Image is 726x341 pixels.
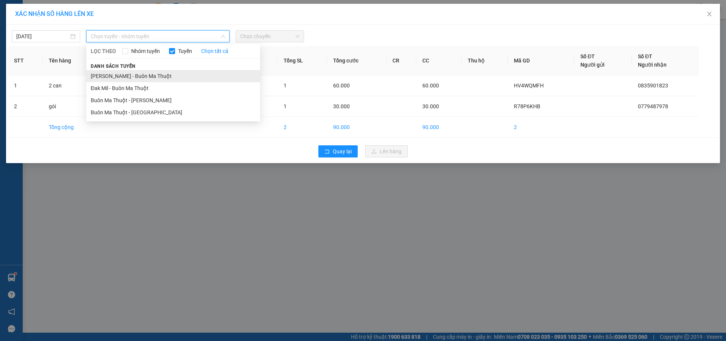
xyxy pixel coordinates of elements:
span: 0779487978 [638,103,668,109]
span: 30.000 [333,103,350,109]
span: Danh sách tuyến [86,63,140,70]
button: Close [699,4,720,25]
span: R78P6KHB [514,103,540,109]
span: 30.000 [422,103,439,109]
td: 2 [8,96,43,117]
button: rollbackQuay lại [318,145,358,157]
input: 13/10/2025 [16,32,69,40]
span: 1 [284,103,287,109]
span: Người nhận [638,62,667,68]
th: CR [386,46,416,75]
span: 0835901823 [638,83,668,89]
button: uploadLên hàng [365,145,408,157]
span: 60.000 [333,83,350,89]
span: 60.000 [422,83,439,89]
span: Số ĐT [580,53,595,59]
span: down [221,34,225,39]
th: STT [8,46,43,75]
td: 90.000 [327,117,386,138]
td: 2 can [43,75,101,96]
th: Thu hộ [462,46,508,75]
span: Nhóm tuyến [128,47,163,55]
th: Tổng cước [327,46,386,75]
span: close [706,11,712,17]
span: Chọn chuyến [240,31,299,42]
th: Tên hàng [43,46,101,75]
span: Quay lại [333,147,352,156]
li: Đak Mil - Buôn Ma Thuột [86,82,260,94]
span: Tuyến [175,47,195,55]
td: 1 [8,75,43,96]
span: HV4WQMFH [514,83,544,89]
a: Chọn tất cả [201,47,228,55]
td: 2 [278,117,327,138]
span: LỌC THEO [91,47,116,55]
span: rollback [324,149,330,155]
span: Chọn tuyến - nhóm tuyến [91,31,225,42]
span: 1 [284,83,287,89]
td: Tổng cộng [43,117,101,138]
th: CC [416,46,462,75]
span: Người gửi [580,62,605,68]
li: Buôn Ma Thuột - [GEOGRAPHIC_DATA] [86,106,260,118]
th: Mã GD [508,46,574,75]
td: gói [43,96,101,117]
li: [PERSON_NAME] - Buôn Ma Thuột [86,70,260,82]
span: XÁC NHẬN SỐ HÀNG LÊN XE [15,10,94,17]
li: Buôn Ma Thuột - [PERSON_NAME] [86,94,260,106]
th: Tổng SL [278,46,327,75]
span: Số ĐT [638,53,652,59]
td: 2 [508,117,574,138]
td: 90.000 [416,117,462,138]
